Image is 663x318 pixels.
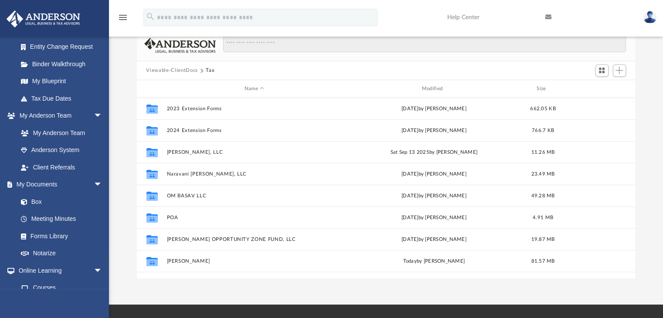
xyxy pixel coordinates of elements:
[530,106,555,111] span: 662.05 KB
[167,215,342,220] button: POA
[167,128,342,133] button: 2024 Extension Forms
[223,36,626,52] input: Search files and folders
[167,171,342,177] button: Naravani [PERSON_NAME], LLC
[531,172,554,176] span: 23.49 MB
[146,12,155,21] i: search
[137,98,636,278] div: grid
[12,279,111,297] a: Courses
[118,12,128,23] i: menu
[346,105,522,113] div: [DATE] by [PERSON_NAME]
[346,257,522,265] div: by [PERSON_NAME]
[531,259,554,264] span: 81.57 MB
[167,193,342,199] button: OM BASAV LLC
[346,127,522,135] div: [DATE] by [PERSON_NAME]
[564,85,625,93] div: id
[12,73,111,90] a: My Blueprint
[12,245,111,262] a: Notarize
[12,90,116,107] a: Tax Due Dates
[346,214,522,222] div: [DATE] by [PERSON_NAME]
[403,259,416,264] span: today
[346,149,522,156] div: Sat Sep 13 2025 by [PERSON_NAME]
[533,215,553,220] span: 4.91 MB
[346,236,522,244] div: [DATE] by [PERSON_NAME]
[140,85,162,93] div: id
[167,149,342,155] button: [PERSON_NAME], LLC
[613,64,626,77] button: Add
[531,128,554,133] span: 766.7 KB
[6,176,111,193] a: My Documentsarrow_drop_down
[643,11,656,24] img: User Pic
[531,150,554,155] span: 11.26 MB
[595,64,609,77] button: Switch to Grid View
[346,192,522,200] div: [DATE] by [PERSON_NAME]
[12,55,116,73] a: Binder Walkthrough
[167,237,342,242] button: [PERSON_NAME] OPPORTUNITY ZONE FUND, LLC
[346,170,522,178] div: [DATE] by [PERSON_NAME]
[94,262,111,280] span: arrow_drop_down
[531,237,554,242] span: 19.87 MB
[6,262,111,279] a: Online Learningarrow_drop_down
[12,210,111,228] a: Meeting Minutes
[12,227,107,245] a: Forms Library
[206,67,214,74] button: Tax
[167,258,342,264] button: [PERSON_NAME]
[346,85,521,93] div: Modified
[166,85,342,93] div: Name
[94,176,111,194] span: arrow_drop_down
[12,193,107,210] a: Box
[12,124,107,142] a: My Anderson Team
[12,38,116,56] a: Entity Change Request
[146,67,197,74] button: Viewable-ClientDocs
[6,107,111,125] a: My Anderson Teamarrow_drop_down
[4,10,83,27] img: Anderson Advisors Platinum Portal
[525,85,560,93] div: Size
[531,193,554,198] span: 49.28 MB
[167,106,342,112] button: 2023 Extension Forms
[12,159,111,176] a: Client Referrals
[94,107,111,125] span: arrow_drop_down
[118,17,128,23] a: menu
[12,142,111,159] a: Anderson System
